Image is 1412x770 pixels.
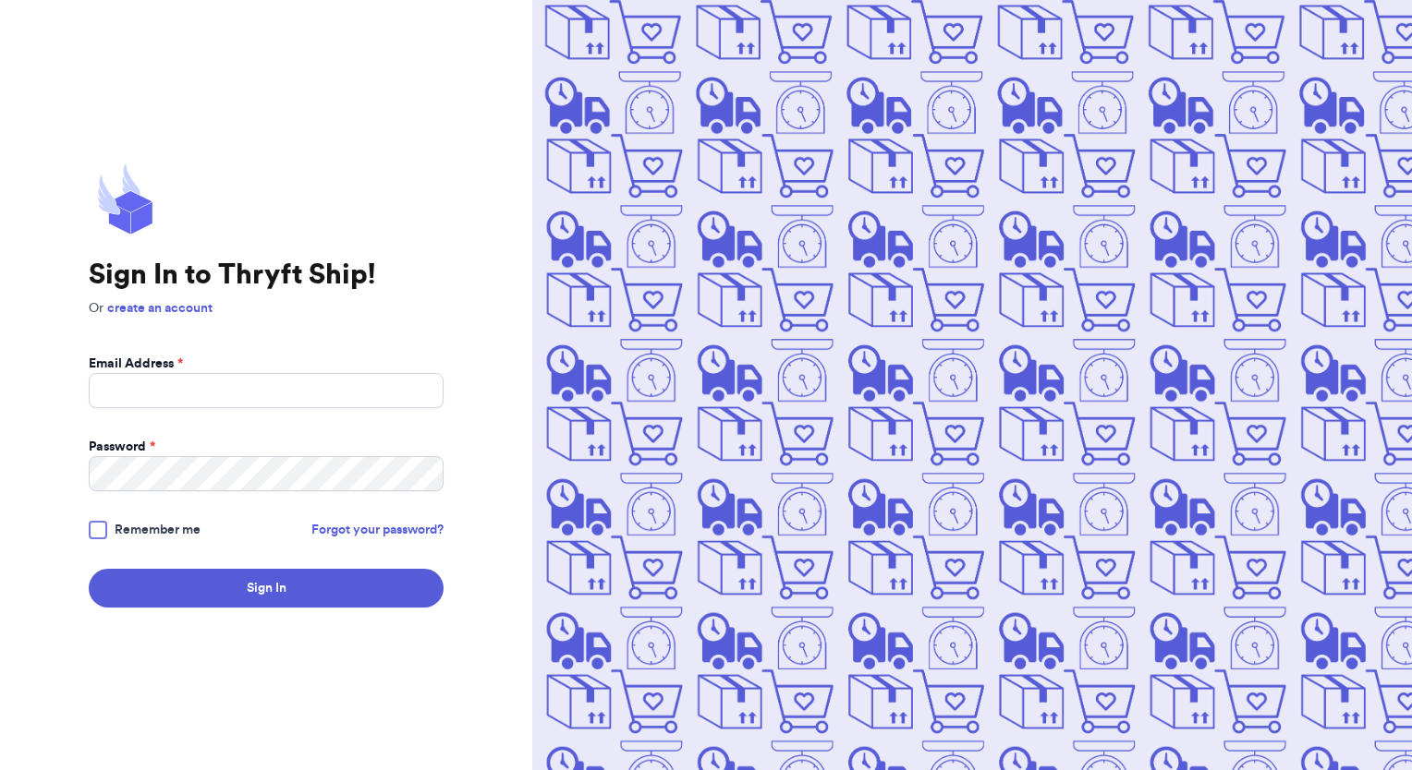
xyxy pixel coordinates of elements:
a: Forgot your password? [311,521,444,539]
a: create an account [107,302,213,315]
label: Password [89,438,155,456]
button: Sign In [89,569,444,608]
p: Or [89,299,444,318]
label: Email Address [89,355,183,373]
h1: Sign In to Thryft Ship! [89,259,444,292]
span: Remember me [115,521,201,539]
